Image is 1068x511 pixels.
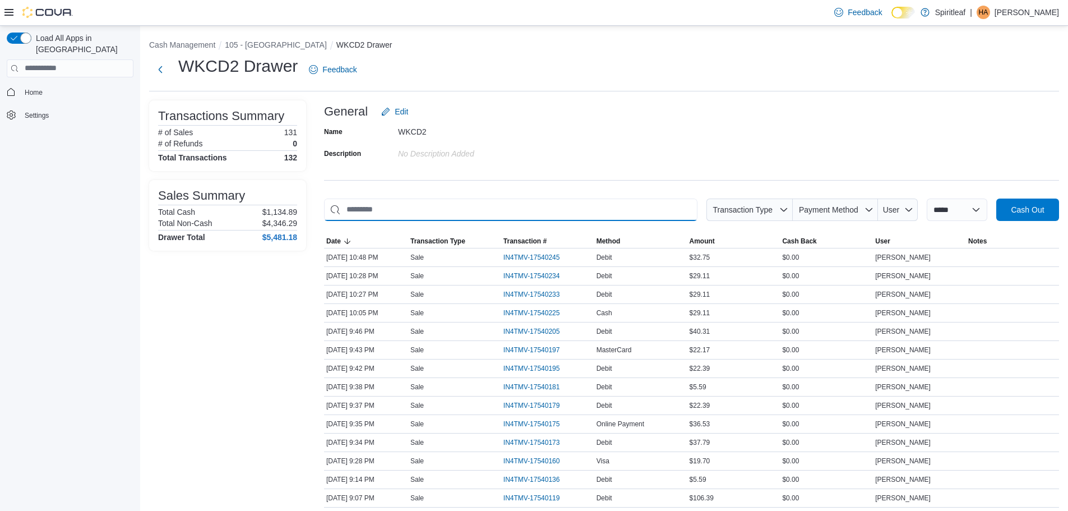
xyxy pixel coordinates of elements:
[377,100,413,123] button: Edit
[690,420,710,429] span: $36.53
[690,364,710,373] span: $22.39
[324,199,697,221] input: This is a search bar. As you type, the results lower in the page will automatically filter.
[410,494,424,503] p: Sale
[503,290,560,299] span: IN4TMV-17540233
[158,208,195,217] h6: Total Cash
[503,473,571,486] button: IN4TMV-17540136
[970,6,972,19] p: |
[875,420,931,429] span: [PERSON_NAME]
[780,234,873,248] button: Cash Back
[225,40,327,49] button: 105 - [GEOGRAPHIC_DATA]
[979,6,988,19] span: HA
[503,457,560,466] span: IN4TMV-17540160
[503,269,571,283] button: IN4TMV-17540234
[410,364,424,373] p: Sale
[503,436,571,449] button: IN4TMV-17540173
[324,306,408,320] div: [DATE] 10:05 PM
[799,205,858,214] span: Payment Method
[690,383,706,392] span: $5.59
[262,219,297,228] p: $4,346.29
[326,237,341,246] span: Date
[501,234,594,248] button: Transaction #
[597,383,612,392] span: Debit
[324,362,408,375] div: [DATE] 9:42 PM
[20,109,53,122] a: Settings
[398,123,548,136] div: WKCD2
[2,107,138,123] button: Settings
[410,475,424,484] p: Sale
[830,1,886,24] a: Feedback
[597,290,612,299] span: Debit
[158,128,193,137] h6: # of Sales
[1011,204,1044,215] span: Cash Out
[780,454,873,468] div: $0.00
[878,199,918,221] button: User
[503,346,560,355] span: IN4TMV-17540197
[780,269,873,283] div: $0.00
[594,234,687,248] button: Method
[20,85,133,99] span: Home
[875,364,931,373] span: [PERSON_NAME]
[324,234,408,248] button: Date
[324,105,368,118] h3: General
[690,253,710,262] span: $32.75
[324,454,408,468] div: [DATE] 9:28 PM
[687,234,780,248] button: Amount
[324,251,408,264] div: [DATE] 10:48 PM
[324,149,361,158] label: Description
[503,401,560,410] span: IN4TMV-17540179
[324,473,408,486] div: [DATE] 9:14 PM
[875,271,931,280] span: [PERSON_NAME]
[2,84,138,100] button: Home
[597,420,644,429] span: Online Payment
[503,251,571,264] button: IN4TMV-17540245
[503,383,560,392] span: IN4TMV-17540181
[410,271,424,280] p: Sale
[503,343,571,357] button: IN4TMV-17540197
[408,234,501,248] button: Transaction Type
[875,475,931,484] span: [PERSON_NAME]
[597,237,621,246] span: Method
[410,327,424,336] p: Sale
[968,237,987,246] span: Notes
[690,494,714,503] span: $106.39
[158,219,212,228] h6: Total Non-Cash
[875,253,931,262] span: [PERSON_NAME]
[690,401,710,410] span: $22.39
[780,306,873,320] div: $0.00
[891,7,915,19] input: Dark Mode
[780,288,873,301] div: $0.00
[22,7,73,18] img: Cova
[597,457,609,466] span: Visa
[410,420,424,429] p: Sale
[780,380,873,394] div: $0.00
[883,205,900,214] span: User
[410,401,424,410] p: Sale
[503,306,571,320] button: IN4TMV-17540225
[780,399,873,412] div: $0.00
[780,343,873,357] div: $0.00
[780,251,873,264] div: $0.00
[503,271,560,280] span: IN4TMV-17540234
[706,199,793,221] button: Transaction Type
[848,7,882,18] span: Feedback
[503,325,571,338] button: IN4TMV-17540205
[503,491,571,505] button: IN4TMV-17540119
[875,383,931,392] span: [PERSON_NAME]
[597,494,612,503] span: Debit
[410,309,424,317] p: Sale
[875,494,931,503] span: [PERSON_NAME]
[713,205,773,214] span: Transaction Type
[503,288,571,301] button: IN4TMV-17540233
[875,309,931,317] span: [PERSON_NAME]
[793,199,878,221] button: Payment Method
[324,417,408,431] div: [DATE] 9:35 PM
[336,40,392,49] button: WKCD2 Drawer
[690,237,715,246] span: Amount
[966,234,1059,248] button: Notes
[262,208,297,217] p: $1,134.89
[875,290,931,299] span: [PERSON_NAME]
[25,111,49,120] span: Settings
[324,127,343,136] label: Name
[503,327,560,336] span: IN4TMV-17540205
